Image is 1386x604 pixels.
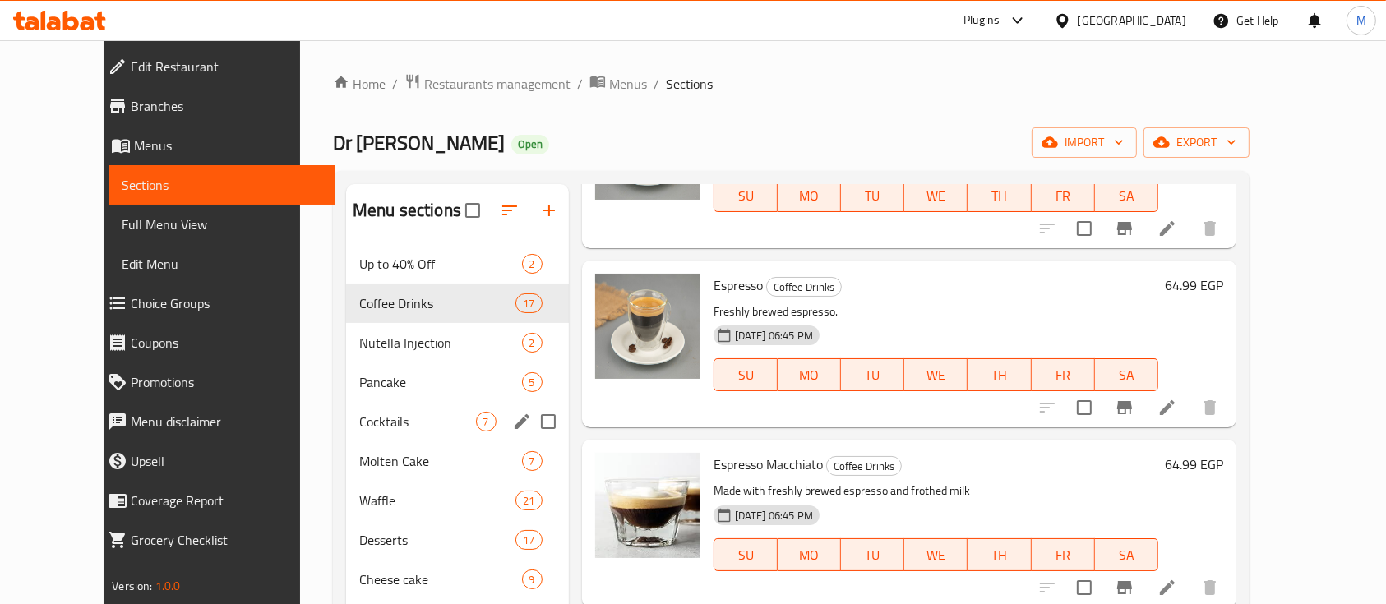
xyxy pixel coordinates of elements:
button: SU [714,358,778,391]
button: delete [1190,209,1230,248]
span: Espresso Macchiato [714,452,823,477]
div: [GEOGRAPHIC_DATA] [1078,12,1186,30]
span: 2 [523,256,542,272]
span: SA [1102,363,1152,387]
button: MO [778,538,841,571]
span: Desserts [359,530,515,550]
span: Dr [PERSON_NAME] [333,124,505,161]
span: Cocktails [359,412,476,431]
div: Coffee Drinks17 [346,284,569,323]
span: Sections [122,175,322,195]
a: Restaurants management [404,73,571,95]
span: 7 [477,414,496,430]
span: Select to update [1067,211,1102,246]
a: Sections [109,165,335,205]
a: Upsell [95,441,335,481]
span: Grocery Checklist [131,530,322,550]
a: Edit menu item [1157,398,1177,417]
span: Up to 40% Off [359,254,522,274]
div: Molten Cake [359,451,522,471]
div: items [522,372,543,392]
span: 17 [516,533,541,548]
a: Coupons [95,323,335,362]
div: Cocktails7edit [346,402,569,441]
span: Edit Menu [122,254,322,274]
a: Edit menu item [1157,578,1177,597]
div: Cheese cake9 [346,560,569,599]
span: Full Menu View [122,214,322,234]
div: items [515,491,542,510]
button: edit [510,409,534,434]
li: / [392,74,398,94]
span: Coffee Drinks [767,278,841,297]
span: Espresso [714,273,763,297]
div: Up to 40% Off2 [346,244,569,284]
span: M [1356,12,1366,30]
button: import [1032,127,1137,158]
span: Upsell [131,451,322,471]
a: Branches [95,86,335,126]
span: Select all sections [455,193,490,228]
a: Edit menu item [1157,219,1177,238]
span: Menu disclaimer [131,412,322,431]
a: Grocery Checklist [95,520,335,560]
button: MO [778,358,841,391]
span: TU [848,363,898,387]
span: export [1157,132,1236,153]
span: Branches [131,96,322,116]
button: FR [1032,179,1095,212]
button: SU [714,538,778,571]
span: Coffee Drinks [827,457,901,476]
span: WE [911,184,961,208]
button: WE [904,358,968,391]
span: Coupons [131,333,322,353]
span: Sections [666,74,713,94]
span: [DATE] 06:45 PM [728,508,820,523]
span: Coverage Report [131,491,322,510]
button: TH [968,358,1031,391]
p: Freshly brewed espresso. [714,302,1158,322]
span: SU [721,543,771,567]
button: SU [714,179,778,212]
span: import [1045,132,1124,153]
span: MO [784,184,834,208]
span: 9 [523,572,542,588]
li: / [577,74,583,94]
span: Waffle [359,491,515,510]
span: WE [911,543,961,567]
div: items [522,569,543,589]
span: TU [848,184,898,208]
span: MO [784,543,834,567]
button: FR [1032,538,1095,571]
nav: breadcrumb [333,73,1250,95]
span: Menus [609,74,647,94]
span: 7 [523,454,542,469]
button: Branch-specific-item [1105,388,1144,427]
span: Coffee Drinks [359,293,515,313]
div: Plugins [963,11,1000,30]
a: Full Menu View [109,205,335,244]
button: WE [904,179,968,212]
button: export [1143,127,1250,158]
span: Nutella Injection [359,333,522,353]
div: items [515,530,542,550]
button: SA [1095,179,1158,212]
span: SU [721,184,771,208]
span: [DATE] 06:45 PM [728,328,820,343]
span: Sort sections [490,191,529,230]
span: 5 [523,375,542,390]
span: 2 [523,335,542,351]
li: / [654,74,659,94]
a: Menu disclaimer [95,402,335,441]
span: Select to update [1067,390,1102,425]
span: FR [1038,184,1088,208]
a: Edit Restaurant [95,47,335,86]
span: Pancake [359,372,522,392]
span: Version: [112,575,152,597]
span: SU [721,363,771,387]
a: Menus [95,126,335,165]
